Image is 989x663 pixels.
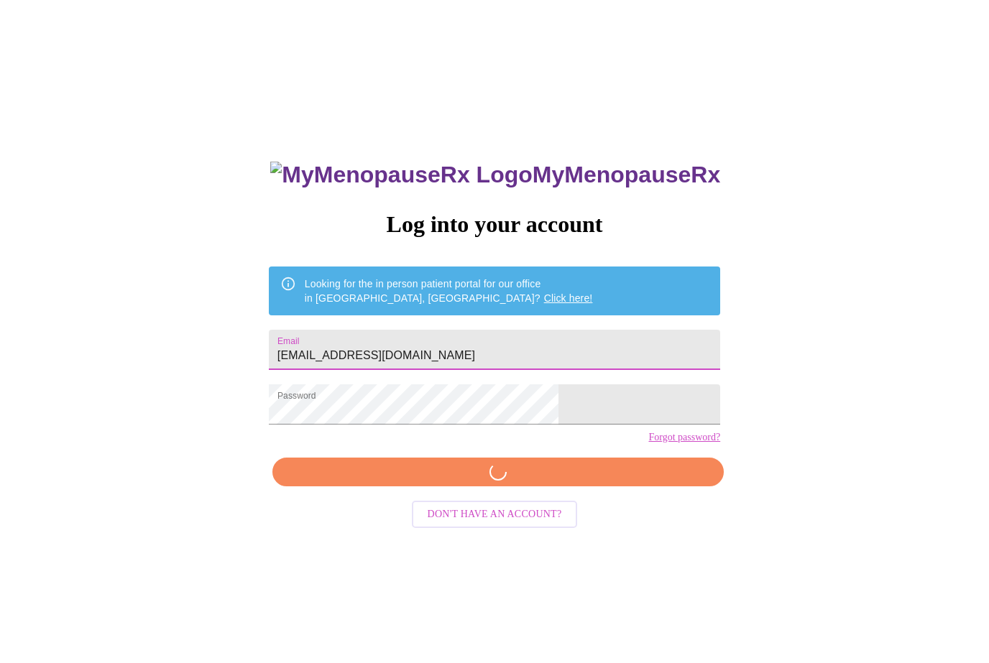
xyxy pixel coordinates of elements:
img: MyMenopauseRx Logo [270,162,532,188]
span: Don't have an account? [428,506,562,524]
div: Looking for the in person patient portal for our office in [GEOGRAPHIC_DATA], [GEOGRAPHIC_DATA]? [305,271,593,311]
a: Forgot password? [648,432,720,443]
h3: MyMenopauseRx [270,162,720,188]
button: Don't have an account? [412,501,578,529]
a: Don't have an account? [408,507,581,519]
h3: Log into your account [269,211,720,238]
a: Click here! [544,292,593,304]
